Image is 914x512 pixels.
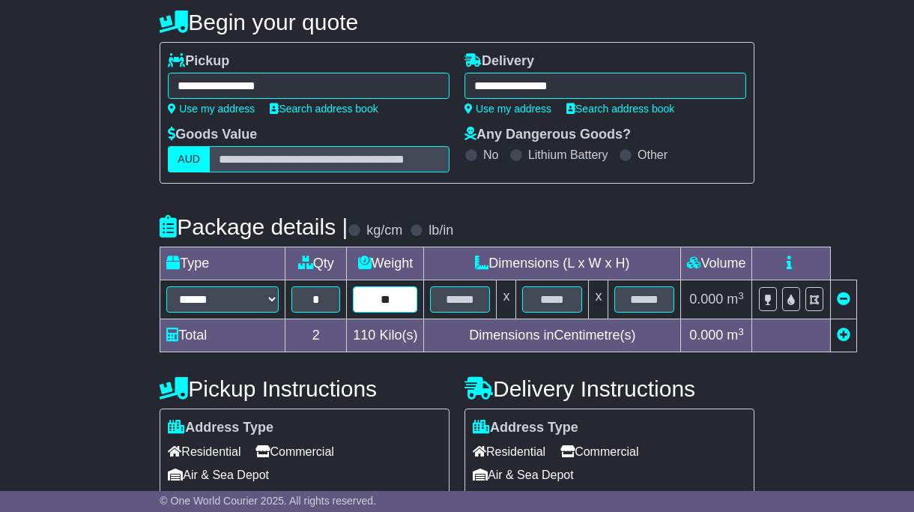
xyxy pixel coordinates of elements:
span: 0.000 [689,328,723,343]
label: lb/in [429,223,453,239]
h4: Pickup Instructions [160,376,450,401]
span: Residential [473,440,545,463]
span: m [727,328,744,343]
h4: Package details | [160,214,348,239]
a: Remove this item [837,292,850,307]
td: Volume [681,247,752,280]
td: Total [160,319,285,352]
span: Air & Sea Depot [473,463,574,487]
span: Commercial [560,440,638,463]
span: Air & Sea Depot [168,463,269,487]
td: Kilo(s) [347,319,424,352]
td: 2 [285,319,347,352]
span: m [727,292,744,307]
label: Address Type [473,420,578,436]
label: Other [638,148,668,162]
label: Lithium Battery [528,148,608,162]
td: x [589,280,608,319]
a: Add new item [837,328,850,343]
label: Delivery [464,53,534,70]
label: Address Type [168,420,273,436]
span: © One World Courier 2025. All rights reserved. [160,495,376,507]
sup: 3 [738,326,744,337]
td: Dimensions (L x W x H) [424,247,681,280]
span: Commercial [255,440,333,463]
span: 110 [353,328,375,343]
label: Any Dangerous Goods? [464,127,631,143]
label: No [483,148,498,162]
sup: 3 [738,290,744,301]
td: Type [160,247,285,280]
a: Use my address [168,103,255,115]
span: 0.000 [689,292,723,307]
td: Weight [347,247,424,280]
span: Residential [168,440,240,463]
label: Goods Value [168,127,257,143]
a: Use my address [464,103,551,115]
td: Dimensions in Centimetre(s) [424,319,681,352]
a: Search address book [566,103,674,115]
label: AUD [168,146,210,172]
label: kg/cm [366,223,402,239]
a: Search address book [270,103,378,115]
h4: Delivery Instructions [464,376,754,401]
label: Pickup [168,53,229,70]
h4: Begin your quote [160,10,754,34]
td: x [497,280,516,319]
td: Qty [285,247,347,280]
